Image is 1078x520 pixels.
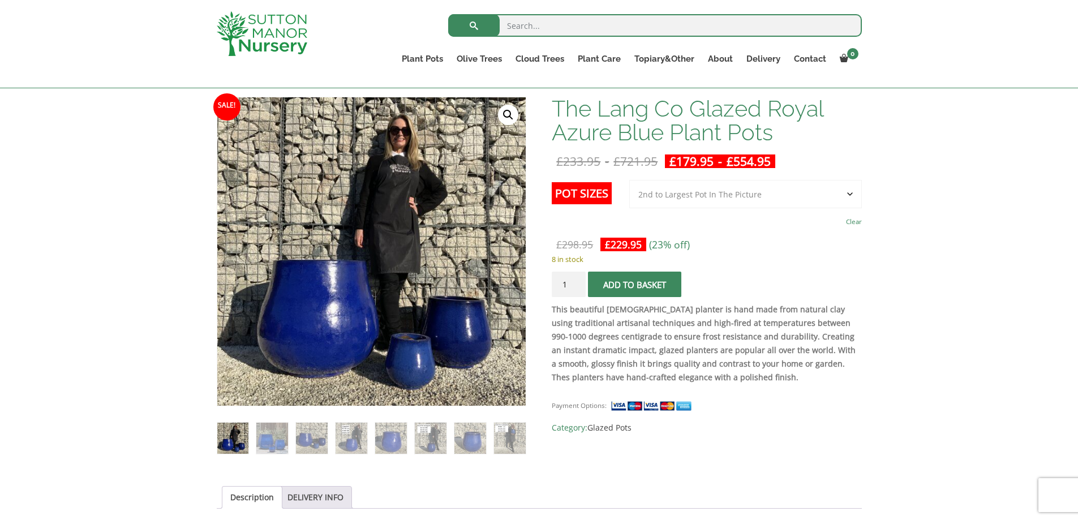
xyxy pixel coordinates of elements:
[571,51,628,67] a: Plant Care
[833,51,862,67] a: 0
[556,238,593,251] bdi: 298.95
[587,422,632,433] a: Glazed Pots
[727,153,733,169] span: £
[665,154,775,168] ins: -
[740,51,787,67] a: Delivery
[213,93,240,121] span: Sale!
[552,97,861,144] h1: The Lang Co Glazed Royal Azure Blue Plant Pots
[552,182,612,204] label: Pot Sizes
[454,423,486,454] img: The Lang Co Glazed Royal Azure Blue Plant Pots - Image 7
[336,423,367,454] img: The Lang Co Glazed Royal Azure Blue Plant Pots - Image 4
[552,421,861,435] span: Category:
[494,423,525,454] img: The Lang Co Glazed Royal Azure Blue Plant Pots - Image 8
[727,153,771,169] bdi: 554.95
[649,238,690,251] span: (23% off)
[375,423,406,454] img: The Lang Co Glazed Royal Azure Blue Plant Pots - Image 5
[256,423,287,454] img: The Lang Co Glazed Royal Azure Blue Plant Pots - Image 2
[846,214,862,230] a: Clear options
[611,400,695,412] img: payment supported
[552,252,861,266] p: 8 in stock
[669,153,676,169] span: £
[552,154,662,168] del: -
[552,401,607,410] small: Payment Options:
[448,14,862,37] input: Search...
[287,487,343,508] a: DELIVERY INFO
[296,423,327,454] img: The Lang Co Glazed Royal Azure Blue Plant Pots - Image 3
[552,272,586,297] input: Product quantity
[556,238,562,251] span: £
[605,238,611,251] span: £
[498,105,518,125] a: View full-screen image gallery
[395,51,450,67] a: Plant Pots
[628,51,701,67] a: Topiary&Other
[217,11,307,56] img: logo
[217,423,248,454] img: The Lang Co Glazed Royal Azure Blue Plant Pots
[613,153,620,169] span: £
[556,153,563,169] span: £
[605,238,642,251] bdi: 229.95
[415,423,446,454] img: The Lang Co Glazed Royal Azure Blue Plant Pots - Image 6
[787,51,833,67] a: Contact
[669,153,714,169] bdi: 179.95
[588,272,681,297] button: Add to basket
[230,487,274,508] a: Description
[701,51,740,67] a: About
[847,48,858,59] span: 0
[613,153,658,169] bdi: 721.95
[556,153,600,169] bdi: 233.95
[552,304,856,383] strong: This beautiful [DEMOGRAPHIC_DATA] planter is hand made from natural clay using traditional artisa...
[509,51,571,67] a: Cloud Trees
[450,51,509,67] a: Olive Trees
